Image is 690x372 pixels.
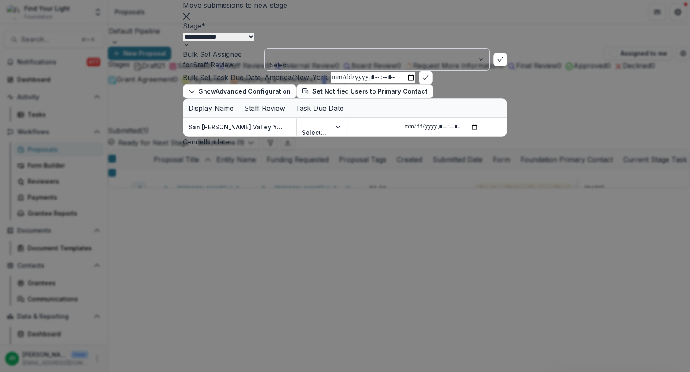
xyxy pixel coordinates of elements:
[290,99,349,117] div: Task Due Date
[183,99,239,117] div: Display Name
[188,122,286,131] div: San [PERSON_NAME] Valley Youth Chorus - 2025 - Find Your Light Foundation 25/26 RFP Grant Applica...
[183,10,190,21] button: Close
[183,103,239,113] div: Display Name
[183,72,261,83] p: Bulk Set Task Due Date
[183,137,205,147] button: Cancel
[183,84,296,98] button: ShowAdvanced Configuration
[239,103,290,113] div: Staff Review
[419,71,433,84] button: bulk-confirm-option
[296,84,433,98] button: Set Notified Users to Primary Contact
[239,99,290,117] div: Staff Review
[270,60,380,69] div: Select...
[183,49,261,70] p: Bulk Set Assignee for Staff Review
[264,73,328,81] span: America/New_York
[493,53,507,66] button: bulk-confirm-option
[302,128,326,137] div: Select...
[183,22,205,30] label: Stage
[205,137,229,147] button: Update
[290,103,349,113] div: Task Due Date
